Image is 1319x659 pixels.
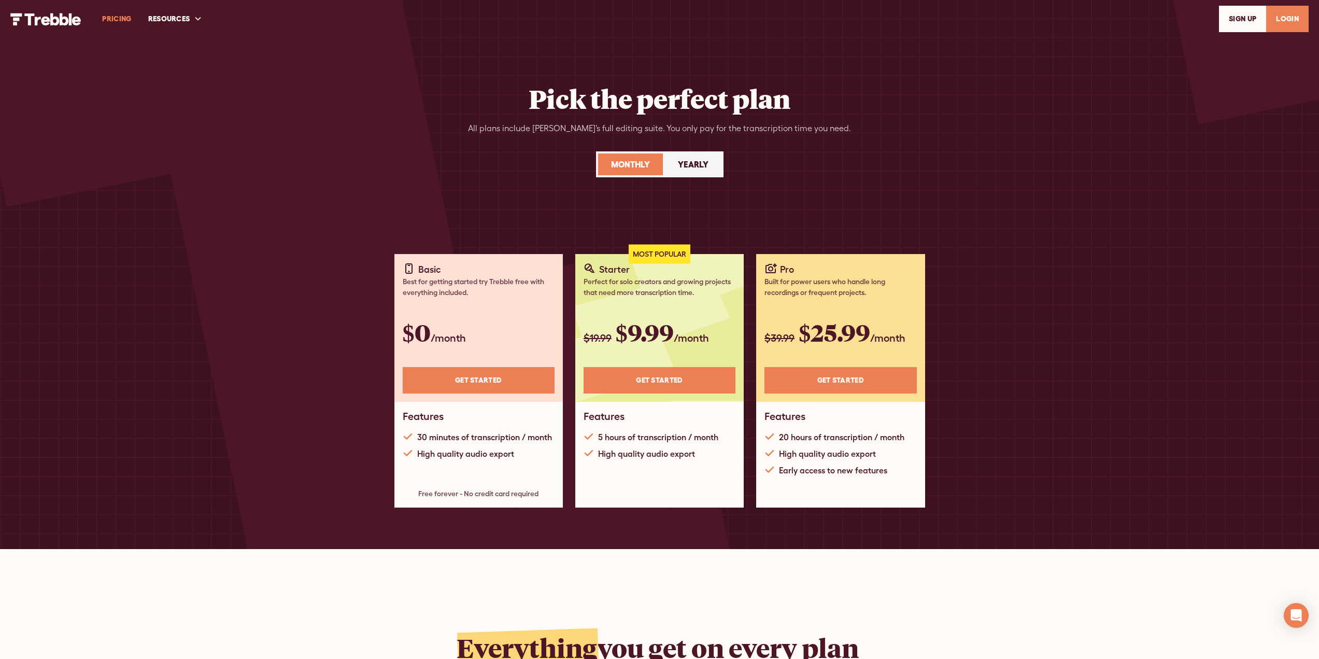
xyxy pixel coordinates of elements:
span: $39.99 [764,332,795,344]
a: SIGn UP [1219,6,1266,32]
a: Get STARTED [403,367,555,394]
div: Yearly [678,158,708,171]
div: RESOURCES [148,13,190,24]
div: Pro [780,262,794,276]
span: /month [674,332,709,344]
div: Perfect for solo creators and growing projects that need more transcription time. [584,276,735,298]
div: Open Intercom Messenger [1284,603,1309,628]
div: All plans include [PERSON_NAME]’s full editing suite. You only pay for the transcription time you... [468,122,851,135]
div: Built for power users who handle long recordings or frequent projects. [764,276,916,298]
span: $9.99 [616,317,674,348]
div: High quality audio export [598,447,695,460]
img: Trebble Logo - AI Podcast Editor [10,13,81,25]
a: PRICING [94,1,139,37]
h1: Features [403,410,444,423]
div: Basic [418,262,441,276]
div: Early access to new features [779,464,887,476]
span: $19.99 [584,332,612,344]
a: Monthly [598,153,663,175]
div: High quality audio export [417,447,514,460]
div: Most Popular [629,245,690,264]
h1: Features [764,410,805,423]
div: Monthly [611,158,650,171]
a: Get STARTED [584,367,735,394]
a: Get STARTED [764,367,916,394]
span: /month [870,332,905,344]
a: Yearly [665,153,721,175]
div: 30 minutes of transcription / month [417,431,552,443]
span: $25.99 [799,317,870,348]
span: /month [431,332,466,344]
div: High quality audio export [779,447,876,460]
h2: Pick the perfect plan [529,83,790,114]
a: LOGIN [1266,6,1309,32]
a: home [10,12,81,25]
div: RESOURCES [140,1,211,37]
div: 5 hours of transcription / month [598,431,718,443]
div: Best for getting started try Trebble free with everything included. [403,276,555,298]
div: 20 hours of transcription / month [779,431,904,443]
span: $0 [403,317,431,348]
h1: Features [584,410,625,423]
div: Free forever - No credit card required [403,488,555,499]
